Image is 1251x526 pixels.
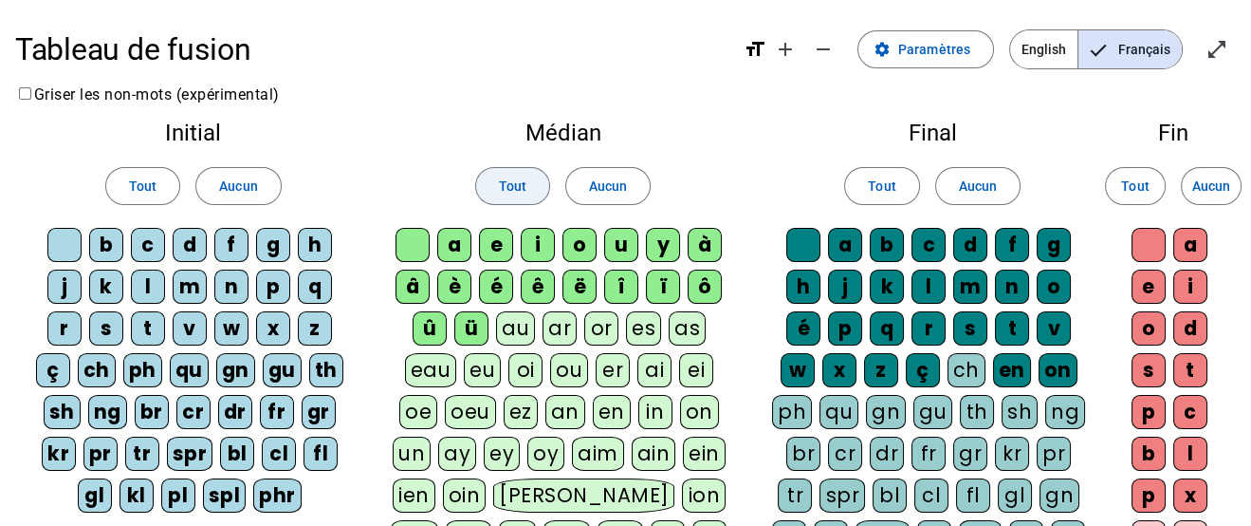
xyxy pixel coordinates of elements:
div: ar [543,311,577,346]
div: gr [302,395,336,429]
div: n [995,270,1029,304]
div: w [214,311,248,346]
div: x [256,311,290,346]
div: é [786,311,820,346]
mat-icon: remove [812,38,835,61]
div: eu [464,353,501,387]
mat-icon: add [774,38,797,61]
div: gl [78,479,112,513]
div: a [828,228,862,262]
div: s [89,311,123,346]
div: kr [995,437,1029,471]
button: Entrer en plein écran [1198,30,1236,68]
div: z [298,311,332,346]
mat-button-toggle-group: Language selection [1009,29,1183,69]
div: î [604,270,638,304]
span: English [1010,30,1077,68]
div: ng [88,395,127,429]
div: es [626,311,661,346]
div: on [680,395,719,429]
div: n [214,270,248,304]
div: ez [504,395,538,429]
div: ain [632,437,676,471]
div: g [1037,228,1071,262]
mat-icon: open_in_full [1205,38,1228,61]
div: kl [120,479,154,513]
div: ei [679,353,713,387]
div: tr [125,437,159,471]
span: Tout [868,175,895,197]
div: m [953,270,987,304]
div: è [437,270,471,304]
span: Tout [499,175,526,197]
div: s [1131,353,1166,387]
div: gn [866,395,906,429]
span: Paramètres [898,38,970,61]
button: Diminuer la taille de la police [804,30,842,68]
div: spl [203,479,247,513]
div: gr [953,437,987,471]
div: th [960,395,994,429]
div: ou [550,353,588,387]
div: c [131,228,165,262]
div: f [214,228,248,262]
div: h [298,228,332,262]
div: à [688,228,722,262]
div: cr [176,395,211,429]
button: Aucun [195,167,281,205]
span: Aucun [1192,175,1230,197]
div: c [911,228,946,262]
div: t [995,311,1029,346]
span: Tout [129,175,156,197]
div: o [1037,270,1071,304]
div: qu [170,353,209,387]
div: ey [484,437,520,471]
span: Aucun [219,175,257,197]
div: y [646,228,680,262]
div: in [638,395,672,429]
div: cl [914,479,948,513]
div: ch [78,353,116,387]
div: gn [216,353,255,387]
div: an [545,395,585,429]
div: cr [828,437,862,471]
div: br [786,437,820,471]
div: ch [947,353,985,387]
span: Aucun [589,175,627,197]
div: v [173,311,207,346]
div: kr [42,437,76,471]
mat-icon: format_size [744,38,766,61]
div: k [870,270,904,304]
div: sh [1002,395,1038,429]
div: ien [393,479,435,513]
div: ph [123,353,162,387]
div: ü [454,311,488,346]
div: â [396,270,430,304]
div: dr [218,395,252,429]
div: b [1131,437,1166,471]
div: l [1173,437,1207,471]
div: t [1173,353,1207,387]
div: pl [161,479,195,513]
div: l [131,270,165,304]
div: z [864,353,898,387]
div: oin [443,479,487,513]
div: ô [688,270,722,304]
div: r [911,311,946,346]
div: g [256,228,290,262]
div: oe [399,395,437,429]
div: dr [870,437,904,471]
div: a [1173,228,1207,262]
div: e [1131,270,1166,304]
div: spr [819,479,865,513]
div: au [496,311,535,346]
div: oeu [445,395,496,429]
div: pr [83,437,118,471]
div: p [1131,479,1166,513]
div: as [669,311,706,346]
div: u [604,228,638,262]
div: en [593,395,631,429]
div: l [911,270,946,304]
div: o [562,228,597,262]
div: on [1039,353,1077,387]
